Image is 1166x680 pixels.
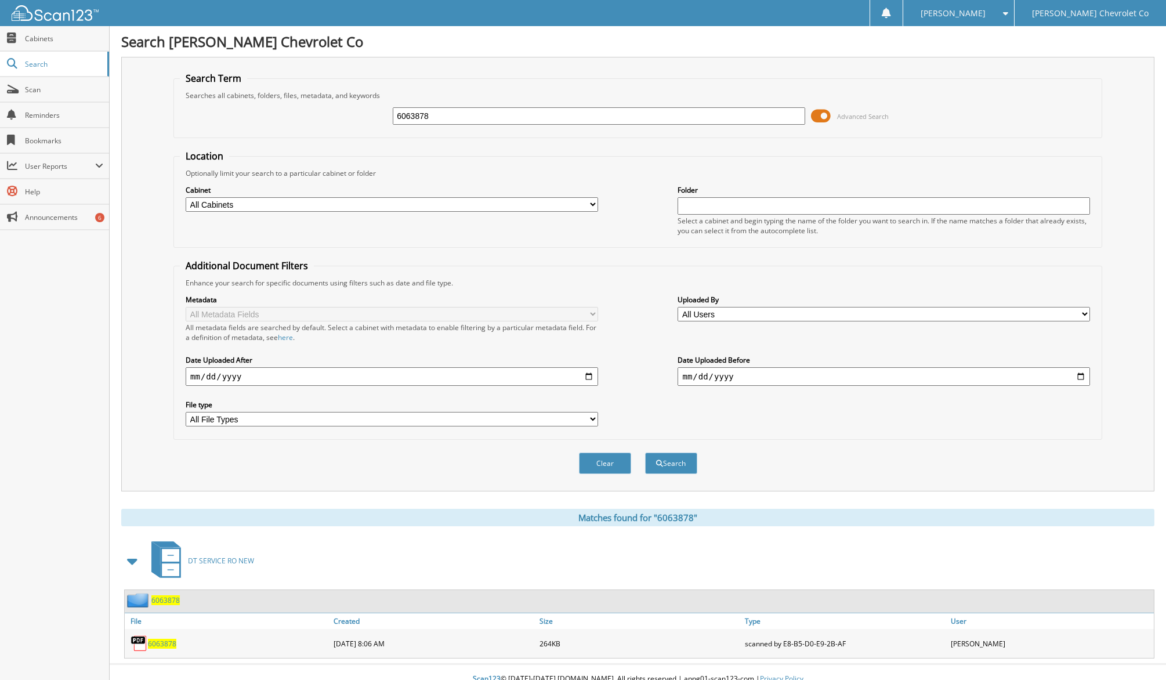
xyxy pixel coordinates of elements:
[180,278,1096,288] div: Enhance your search for specific documents using filters such as date and file type.
[180,259,314,272] legend: Additional Document Filters
[186,295,598,305] label: Metadata
[125,613,331,629] a: File
[921,10,986,17] span: [PERSON_NAME]
[25,187,103,197] span: Help
[948,632,1154,655] div: [PERSON_NAME]
[148,639,176,649] a: 6063878
[25,136,103,146] span: Bookmarks
[121,32,1154,51] h1: Search [PERSON_NAME] Chevrolet Co
[121,509,1154,526] div: Matches found for "6063878"
[678,295,1090,305] label: Uploaded By
[144,538,254,584] a: DT SERVICE RO NEW
[579,453,631,474] button: Clear
[12,5,99,21] img: scan123-logo-white.svg
[331,613,537,629] a: Created
[186,355,598,365] label: Date Uploaded After
[180,72,247,85] legend: Search Term
[25,161,95,171] span: User Reports
[186,323,598,342] div: All metadata fields are searched by default. Select a cabinet with metadata to enable filtering b...
[25,212,103,222] span: Announcements
[95,213,104,222] div: 6
[678,185,1090,195] label: Folder
[151,595,180,605] a: 6063878
[537,613,743,629] a: Size
[278,332,293,342] a: here
[180,168,1096,178] div: Optionally limit your search to a particular cabinet or folder
[180,150,229,162] legend: Location
[25,85,103,95] span: Scan
[837,112,889,121] span: Advanced Search
[186,185,598,195] label: Cabinet
[25,34,103,44] span: Cabinets
[948,613,1154,629] a: User
[678,216,1090,236] div: Select a cabinet and begin typing the name of the folder you want to search in. If the name match...
[127,593,151,607] img: folder2.png
[1032,10,1149,17] span: [PERSON_NAME] Chevrolet Co
[537,632,743,655] div: 264KB
[188,556,254,566] span: DT SERVICE RO NEW
[678,367,1090,386] input: end
[742,632,948,655] div: scanned by E8-B5-D0-E9-2B-AF
[186,367,598,386] input: start
[186,400,598,410] label: File type
[131,635,148,652] img: PDF.png
[331,632,537,655] div: [DATE] 8:06 AM
[645,453,697,474] button: Search
[180,91,1096,100] div: Searches all cabinets, folders, files, metadata, and keywords
[742,613,948,629] a: Type
[25,59,102,69] span: Search
[678,355,1090,365] label: Date Uploaded Before
[25,110,103,120] span: Reminders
